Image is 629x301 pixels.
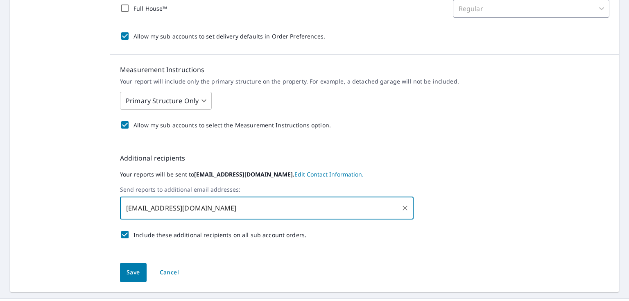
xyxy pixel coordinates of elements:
[133,231,306,239] p: Include these additional recipients on all sub account orders.
[160,267,179,278] span: Cancel
[120,153,609,163] p: Additional recipients
[153,263,186,282] button: Cancel
[127,267,140,278] span: Save
[399,202,411,214] button: Clear
[133,32,325,41] p: Allow my sub accounts to set delivery defaults in Order Preferences.
[120,89,212,112] div: Primary Structure Only
[120,186,609,193] label: Send reports to additional email addresses:
[120,170,609,179] label: Your reports will be sent to
[133,4,167,13] p: Full House™
[120,78,609,85] p: Your report will include only the primary structure on the property. For example, a detached gara...
[294,170,364,178] a: EditContactInfo
[120,65,609,75] p: Measurement Instructions
[194,170,294,178] b: [EMAIL_ADDRESS][DOMAIN_NAME].
[133,121,331,129] p: Allow my sub accounts to select the Measurement Instructions option.
[120,263,147,282] button: Save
